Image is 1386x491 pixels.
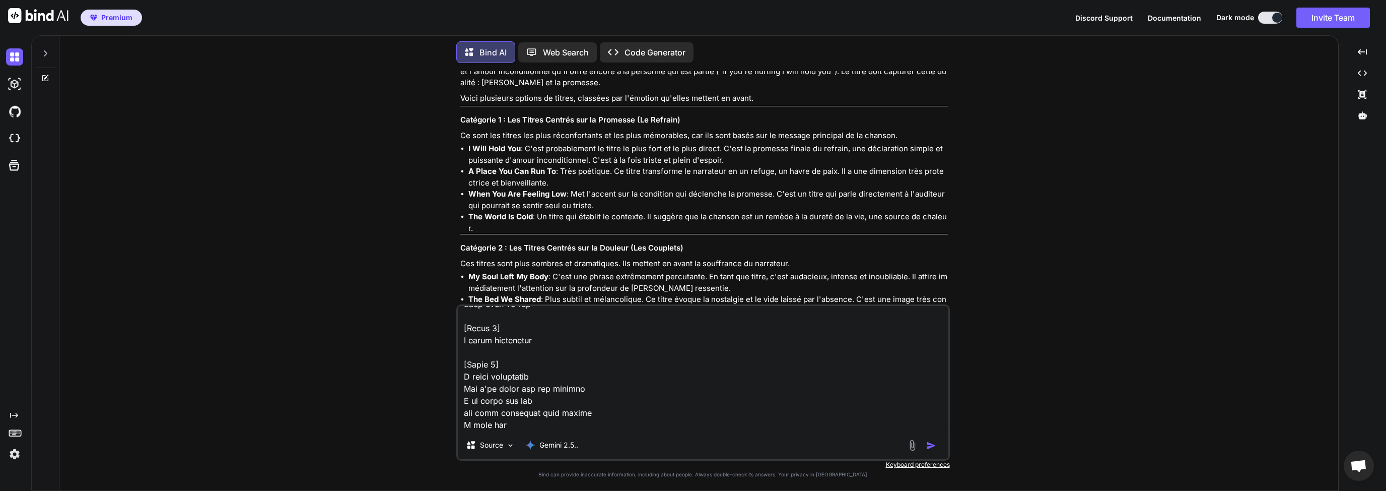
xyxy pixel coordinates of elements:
img: premium [90,15,97,21]
button: Invite Team [1296,8,1370,28]
strong: A Place You Can Run To [468,166,556,176]
strong: My Soul Left My Body [468,272,548,281]
p: Voici plusieurs options de titres, classées par l'émotion qu'elles mettent en avant. [460,93,948,104]
img: Gemini 2.5 Pro [525,440,535,450]
span: Dark mode [1216,13,1254,23]
p: Code Generator [625,46,685,58]
p: Bind AI [479,46,507,58]
textarea: Lore ip do sitametc adipi elitsed do eiusmodt in utlaboreetdolor m'aliquaen adminimv quisn exer u... [458,306,948,431]
p: Ce sont les titres les plus réconfortants et les plus mémorables, car ils sont basés sur le messa... [460,130,948,142]
strong: I Will Hold You [468,144,521,153]
div: Ouvrir le chat [1344,451,1374,481]
li: : Un titre qui établit le contexte. Il suggère que la chanson est un remède à la dureté de la vie... [468,211,948,234]
span: Premium [101,13,132,23]
strong: When You Are Feeling Low [468,189,567,199]
li: : Très poétique. Ce titre transforme le narrateur en un refuge, un havre de paix. Il a une dimens... [468,166,948,189]
p: Source [480,440,503,450]
strong: The World Is Cold [468,212,533,221]
p: Ces titres sont plus sombres et dramatiques. Ils mettent en avant la souffrance du narrateur. [460,258,948,270]
li: : C'est une phrase extrêmement percutante. En tant que titre, c'est audacieux, intense et inoubli... [468,271,948,294]
li: : C'est probablement le titre le plus fort et le plus direct. C'est la promesse finale du refrain... [468,143,948,166]
p: Keyboard preferences [456,461,950,469]
p: Gemini 2.5.. [539,440,578,450]
button: Documentation [1148,13,1201,23]
img: darkAi-studio [6,76,23,93]
span: Discord Support [1075,14,1133,22]
img: Pick Models [506,441,515,450]
img: settings [6,446,23,463]
li: : Plus subtil et mélancolique. Ce titre évoque la nostalgie et le vide laissé par l'absence. C'es... [468,294,948,317]
h3: Catégorie 1 : Les Titres Centrés sur la Promesse (Le Refrain) [460,114,948,126]
p: Web Search [543,46,589,58]
img: githubDark [6,103,23,120]
p: C'est un texte magnifique, très émouvant. Il y a un contraste puissant entre la douleur personnel... [460,54,948,89]
strong: The Bed We Shared [468,294,541,304]
li: : Met l'accent sur la condition qui déclenche la promesse. C'est un titre qui parle directement à... [468,189,948,211]
img: attachment [907,440,918,451]
span: Documentation [1148,14,1201,22]
h3: Catégorie 2 : Les Titres Centrés sur la Douleur (Les Couplets) [460,242,948,254]
img: Bind AI [8,8,68,23]
p: Bind can provide inaccurate information, including about people. Always double-check its answers.... [456,471,950,478]
button: Discord Support [1075,13,1133,23]
img: darkChat [6,48,23,66]
img: icon [926,441,936,451]
button: premiumPremium [81,10,142,26]
img: cloudideIcon [6,130,23,147]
